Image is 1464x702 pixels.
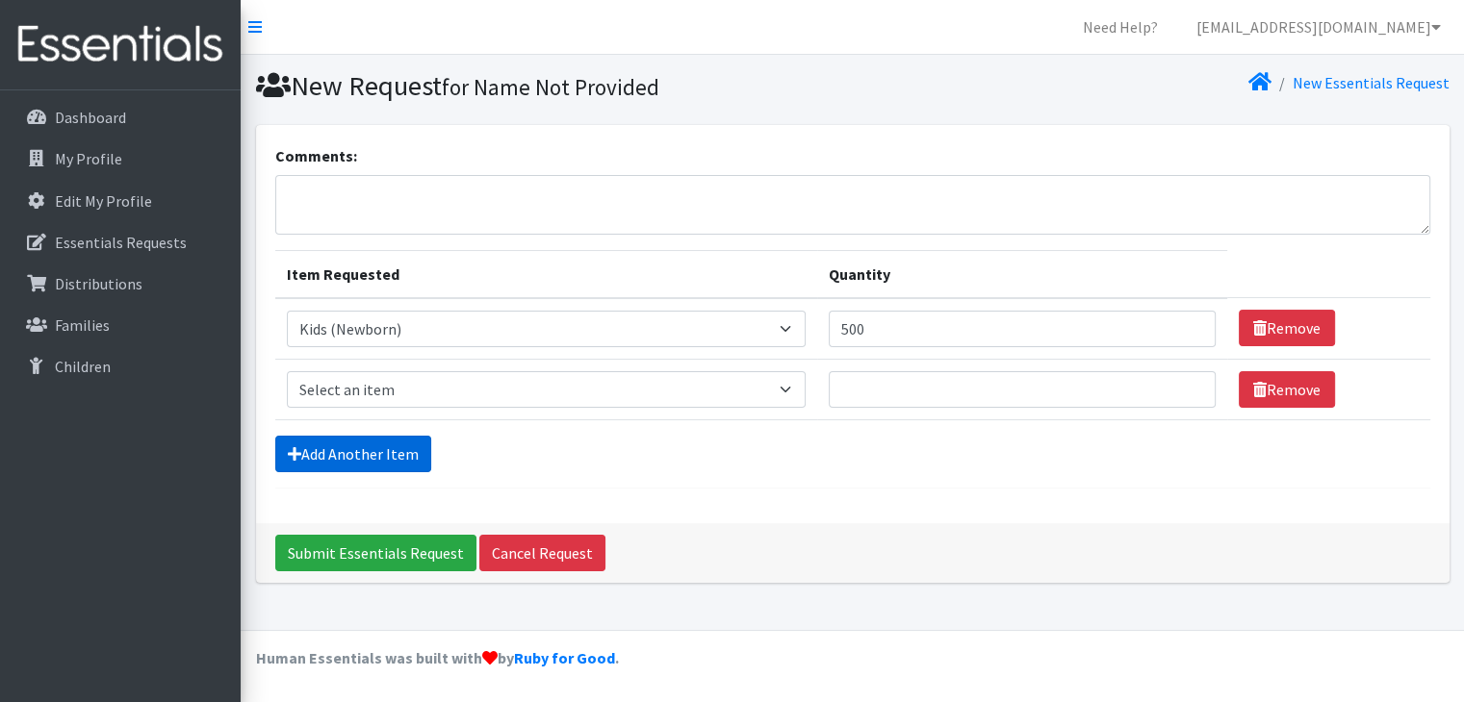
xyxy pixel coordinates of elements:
[275,250,818,298] th: Item Requested
[442,73,659,101] small: for Name Not Provided
[1067,8,1173,46] a: Need Help?
[275,436,431,472] a: Add Another Item
[1293,73,1450,92] a: New Essentials Request
[8,264,233,303] a: Distributions
[275,144,357,167] label: Comments:
[817,250,1227,298] th: Quantity
[8,98,233,137] a: Dashboard
[1239,371,1335,408] a: Remove
[256,69,846,103] h1: New Request
[256,648,619,667] strong: Human Essentials was built with by .
[8,347,233,386] a: Children
[55,315,110,335] p: Families
[8,223,233,262] a: Essentials Requests
[479,535,605,571] a: Cancel Request
[1239,310,1335,346] a: Remove
[55,357,111,376] p: Children
[55,108,126,127] p: Dashboard
[55,274,142,293] p: Distributions
[8,13,233,77] img: HumanEssentials
[275,535,476,571] input: Submit Essentials Request
[1181,8,1456,46] a: [EMAIL_ADDRESS][DOMAIN_NAME]
[8,306,233,344] a: Families
[55,191,152,211] p: Edit My Profile
[8,139,233,178] a: My Profile
[8,182,233,220] a: Edit My Profile
[55,233,187,252] p: Essentials Requests
[514,648,615,667] a: Ruby for Good
[55,149,122,168] p: My Profile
